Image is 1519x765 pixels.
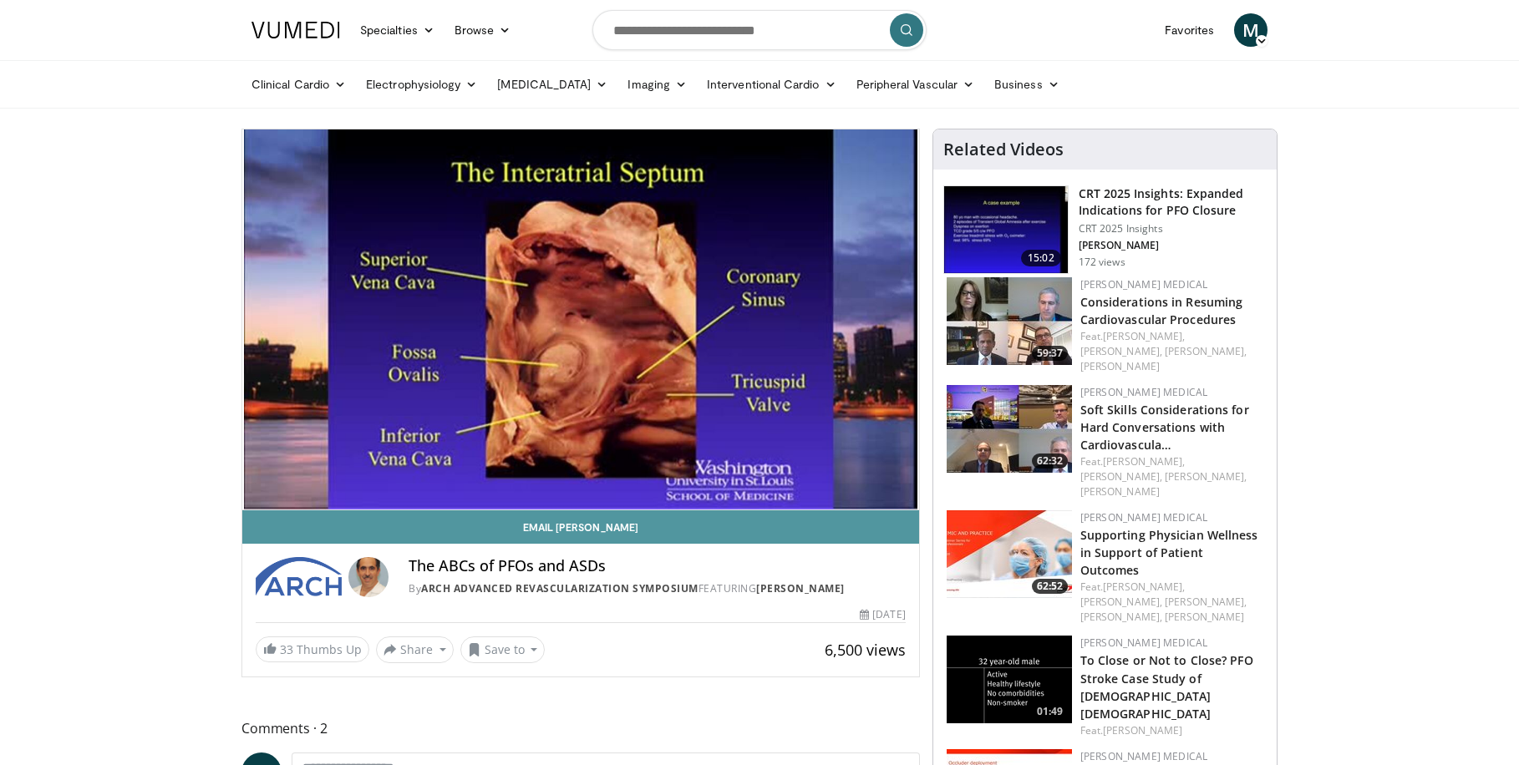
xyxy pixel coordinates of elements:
[280,641,293,657] span: 33
[1080,454,1263,499] div: Feat.
[1080,510,1208,524] a: [PERSON_NAME] Medical
[1165,595,1247,609] a: [PERSON_NAME],
[1080,329,1263,374] div: Feat.
[1080,402,1249,453] a: Soft Skills Considerations for Hard Conversations with Cardiovascula…
[947,277,1072,365] a: 59:37
[1080,610,1162,624] a: [PERSON_NAME],
[1080,749,1208,763] a: [PERSON_NAME] Medical
[944,186,1068,273] img: d012f2d3-a544-4bca-9e12-ffcd48053efe.150x105_q85_crop-smart_upscale.jpg
[1103,329,1185,343] a: [PERSON_NAME],
[1079,222,1267,236] p: CRT 2025 Insights
[1080,484,1160,499] a: [PERSON_NAME]
[348,557,389,597] img: Avatar
[592,10,927,50] input: Search topics, interventions
[756,581,845,595] a: [PERSON_NAME]
[617,68,697,101] a: Imaging
[943,185,1267,274] a: 15:02 CRT 2025 Insights: Expanded Indications for PFO Closure CRT 2025 Insights [PERSON_NAME] 172...
[1080,359,1160,373] a: [PERSON_NAME]
[1165,344,1247,358] a: [PERSON_NAME],
[1032,346,1068,361] span: 59:37
[1080,294,1243,327] a: Considerations in Resuming Cardiovascular Procedures
[256,557,342,597] img: ARCH Advanced Revascularization Symposium
[1080,580,1263,625] div: Feat.
[1165,610,1244,624] a: [PERSON_NAME]
[1080,469,1162,484] a: [PERSON_NAME],
[947,510,1072,598] img: 7f223bec-6aed-48e0-b885-ceb40c23d747.150x105_q85_crop-smart_upscale.jpg
[1021,250,1061,266] span: 15:02
[697,68,846,101] a: Interventional Cardio
[1080,652,1254,721] a: To Close or Not to Close? PFO Stroke Case Study of [DEMOGRAPHIC_DATA] [DEMOGRAPHIC_DATA]
[241,717,920,739] span: Comments 2
[1032,579,1068,594] span: 62:52
[487,68,617,101] a: [MEDICAL_DATA]
[947,385,1072,473] a: 62:32
[846,68,984,101] a: Peripheral Vascular
[409,581,905,596] div: By FEATURING
[256,636,369,662] a: 33 Thumbs Up
[1103,723,1182,737] a: [PERSON_NAME]
[1155,13,1224,47] a: Favorites
[1234,13,1268,47] a: M
[1080,527,1258,578] a: Supporting Physician Wellness in Support of Patient Outcomes
[1079,256,1125,269] p: 172 views
[1079,185,1267,219] h3: CRT 2025 Insights: Expanded Indications for PFO Closure
[947,510,1072,598] a: 62:52
[242,129,919,510] video-js: Video Player
[947,385,1072,473] img: 52186a79-a81b-4bb1-bc60-faeab361462b.150x105_q85_crop-smart_upscale.jpg
[947,636,1072,723] img: 3c3da5d8-adbf-458f-8a62-470db6643368.png.150x105_q85_crop-smart_upscale.png
[825,640,906,660] span: 6,500 views
[460,636,546,663] button: Save to
[860,607,905,622] div: [DATE]
[1080,344,1162,358] a: [PERSON_NAME],
[1080,636,1208,650] a: [PERSON_NAME] Medical
[1103,454,1185,469] a: [PERSON_NAME],
[1103,580,1185,594] a: [PERSON_NAME],
[1080,277,1208,291] a: [PERSON_NAME] Medical
[350,13,445,47] a: Specialties
[356,68,487,101] a: Electrophysiology
[251,22,340,38] img: VuMedi Logo
[1080,595,1162,609] a: [PERSON_NAME],
[947,636,1072,723] a: 01:49
[947,277,1072,365] img: e2c830be-3a53-4107-8000-560c79d4122f.150x105_q85_crop-smart_upscale.jpg
[241,68,356,101] a: Clinical Cardio
[421,581,699,595] a: ARCH Advanced Revascularization Symposium
[1165,469,1247,484] a: [PERSON_NAME],
[984,68,1069,101] a: Business
[376,636,454,663] button: Share
[242,510,919,544] a: Email [PERSON_NAME]
[409,557,905,575] h4: The ABCs of PFOs and ASDs
[1032,704,1068,719] span: 01:49
[943,139,1064,160] h4: Related Videos
[1079,239,1267,252] p: [PERSON_NAME]
[1032,453,1068,469] span: 62:32
[1080,723,1263,738] div: Feat.
[445,13,521,47] a: Browse
[1080,385,1208,399] a: [PERSON_NAME] Medical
